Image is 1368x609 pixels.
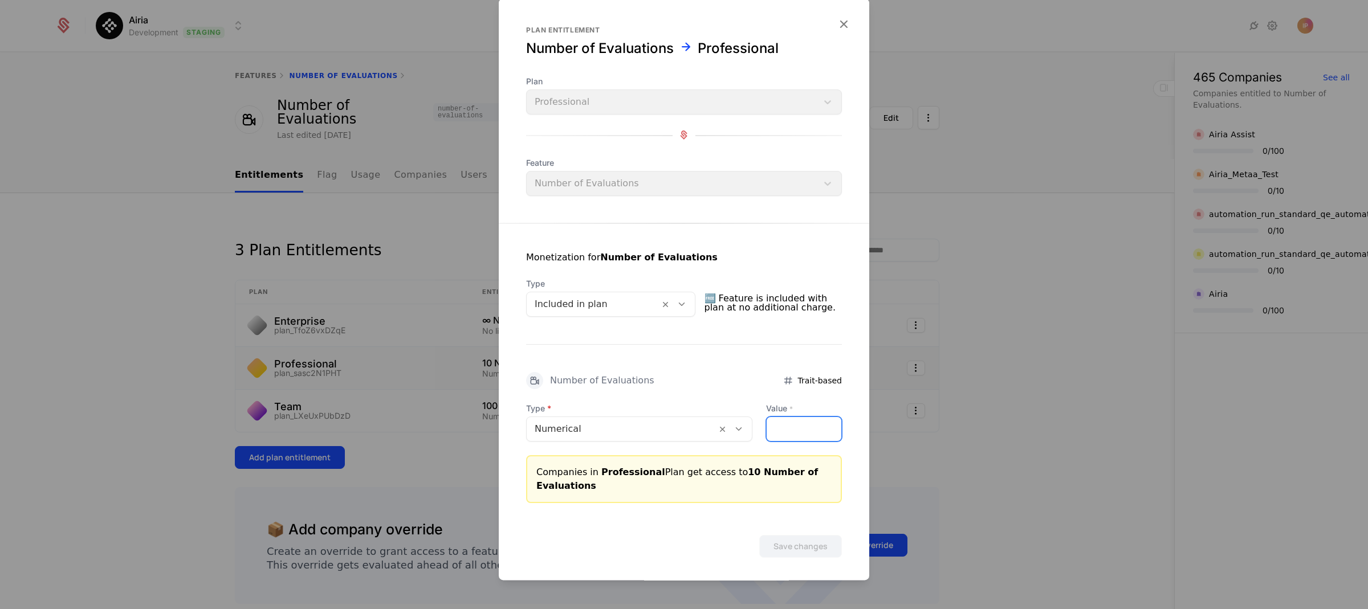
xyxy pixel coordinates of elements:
span: Plan [526,76,842,87]
div: Number of Evaluations [550,376,654,385]
div: Monetization for [526,251,718,264]
span: Type [526,403,752,414]
span: 🆓 Feature is included with plan at no additional charge. [705,289,842,317]
span: Feature [526,157,842,169]
div: Professional [698,39,779,58]
span: Type [526,278,695,289]
span: 10 Number of Evaluations [536,467,818,491]
div: Companies in Plan get access to [536,465,832,493]
button: Save changes [759,535,842,558]
span: Trait-based [797,375,842,386]
span: Professional [601,467,665,477]
strong: Number of Evaluations [600,252,718,263]
div: Number of Evaluations [526,39,674,58]
div: Plan entitlement [526,26,842,35]
label: Value [766,403,842,414]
